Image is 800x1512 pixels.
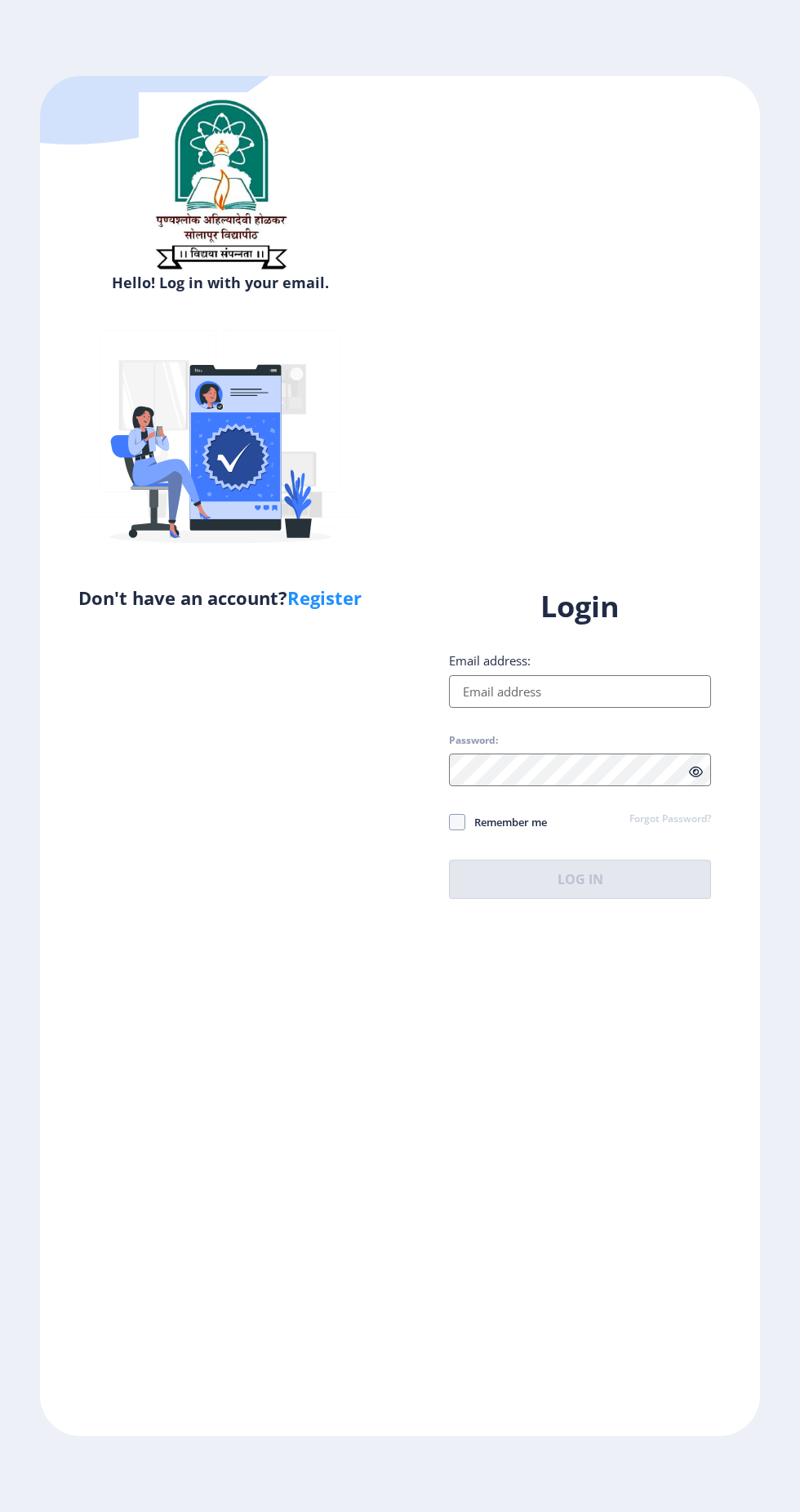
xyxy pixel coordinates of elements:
[629,812,711,827] a: Forgot Password?
[449,860,711,899] button: Log In
[465,812,547,832] span: Remember me
[449,587,711,626] h1: Login
[139,92,302,277] img: sulogo.png
[449,734,498,747] label: Password:
[287,585,362,610] a: Register
[449,675,711,708] input: Email address
[449,652,531,669] label: Email address:
[52,585,388,611] h5: Don't have an account?
[78,299,363,585] img: Verified-rafiki.svg
[52,273,388,292] h6: Hello! Log in with your email.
